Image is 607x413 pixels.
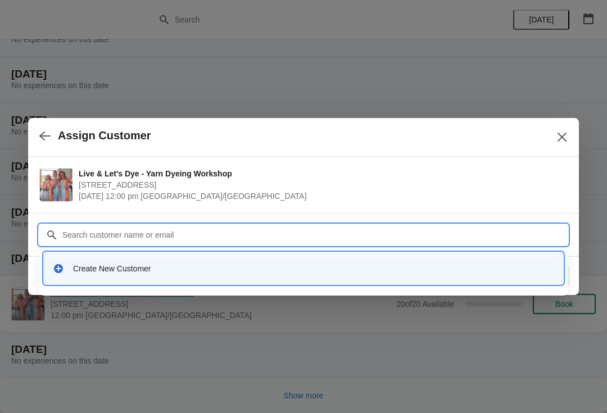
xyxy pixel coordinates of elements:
[79,168,562,179] span: Live & Let's Dye - Yarn Dyeing Workshop
[62,225,568,245] input: Search customer name or email
[79,190,562,202] span: [DATE] 12:00 pm [GEOGRAPHIC_DATA]/[GEOGRAPHIC_DATA]
[552,127,572,147] button: Close
[73,263,554,274] div: Create New Customer
[58,129,151,142] h2: Assign Customer
[40,169,73,201] img: Live & Let's Dye - Yarn Dyeing Workshop | 5627 Route 12, Tyne Valley, PE, Canada | October 22 | 1...
[79,179,562,190] span: [STREET_ADDRESS]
